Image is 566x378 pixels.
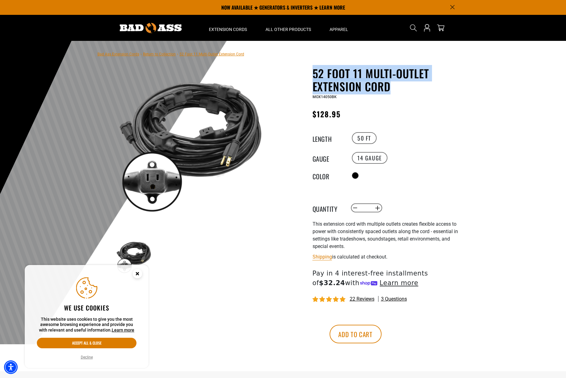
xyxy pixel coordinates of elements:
summary: Extension Cords [200,15,256,41]
legend: Gauge [313,154,343,162]
img: Bad Ass Extension Cords [120,23,182,33]
aside: Cookie Consent [25,265,149,368]
a: Return to Collection [143,52,176,56]
img: black [116,238,152,274]
button: Decline [79,354,95,360]
a: This website uses cookies to give you the most awesome browsing experience and provide you with r... [112,328,134,332]
a: Shipping [313,254,332,260]
span: 22 reviews [350,296,374,302]
span: 3 questions [381,296,407,302]
legend: Length [313,134,343,142]
h1: 52 Foot 11 Multi-Outlet Extension Cord [313,67,464,93]
div: is calculated at checkout. [313,253,464,261]
span: Extension Cords [209,27,247,32]
span: › [140,52,142,56]
summary: Search [408,23,418,33]
p: This website uses cookies to give you the most awesome browsing experience and provide you with r... [37,317,136,333]
span: 4.95 stars [313,297,347,302]
label: 14 Gauge [352,152,387,164]
nav: breadcrumbs [97,50,244,58]
img: black [116,68,265,217]
span: 52 Foot 11 Multi-Outlet Extension Cord [179,52,244,56]
h2: We use cookies [37,304,136,312]
span: Apparel [330,27,348,32]
button: Add to cart [330,325,382,343]
div: Accessibility Menu [4,360,18,374]
a: Bad Ass Extension Cords [97,52,139,56]
label: Quantity [313,204,343,212]
span: › [177,52,178,56]
a: Open this option [422,15,432,41]
span: All Other Products [266,27,311,32]
button: Close this option [126,265,149,284]
summary: Apparel [320,15,357,41]
a: cart [436,24,446,32]
label: 50 FT [352,132,377,144]
span: This extension cord with multiple outlets creates flexible access to power with consistently spac... [313,221,458,249]
button: Accept all & close [37,338,136,348]
span: MOX14050BK [313,95,337,99]
summary: All Other Products [256,15,320,41]
span: $128.95 [313,108,341,119]
legend: Color [313,172,343,180]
